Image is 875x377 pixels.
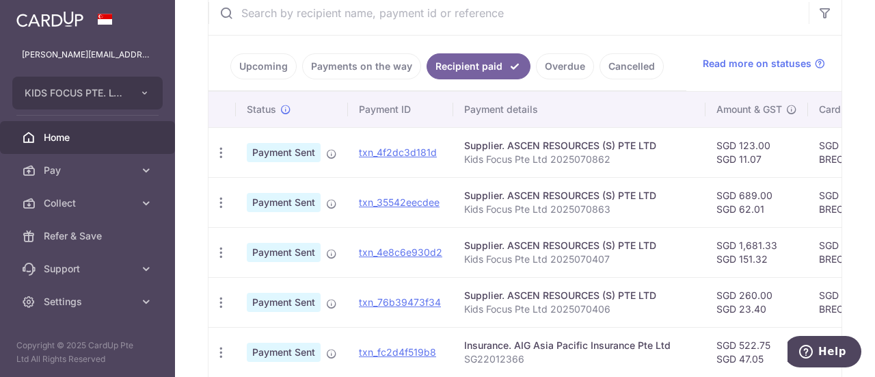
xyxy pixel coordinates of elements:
[359,146,437,158] a: txn_4f2dc3d181d
[359,346,436,358] a: txn_fc2d4f519b8
[705,227,808,277] td: SGD 1,681.33 SGD 151.32
[247,243,321,262] span: Payment Sent
[787,336,861,370] iframe: Opens a widget where you can find more information
[44,262,134,276] span: Support
[705,277,808,327] td: SGD 260.00 SGD 23.40
[600,53,664,79] a: Cancelled
[302,53,421,79] a: Payments on the way
[464,153,695,166] p: Kids Focus Pte Ltd 2025070862
[44,295,134,309] span: Settings
[247,193,321,212] span: Payment Sent
[247,293,321,312] span: Payment Sent
[16,11,83,27] img: CardUp
[230,53,297,79] a: Upcoming
[247,343,321,362] span: Payment Sent
[12,77,163,109] button: KIDS FOCUS PTE. LTD.
[819,103,871,116] span: CardUp fee
[359,296,441,308] a: txn_76b39473f34
[703,57,825,70] a: Read more on statuses
[359,196,440,208] a: txn_35542eecdee
[359,246,442,258] a: txn_4e8c6e930d2
[705,327,808,377] td: SGD 522.75 SGD 47.05
[427,53,530,79] a: Recipient paid
[716,103,782,116] span: Amount & GST
[536,53,594,79] a: Overdue
[44,131,134,144] span: Home
[464,239,695,252] div: Supplier. ASCEN RESOURCES (S) PTE LTD
[247,103,276,116] span: Status
[464,139,695,153] div: Supplier. ASCEN RESOURCES (S) PTE LTD
[44,196,134,210] span: Collect
[464,302,695,316] p: Kids Focus Pte Ltd 2025070406
[705,177,808,227] td: SGD 689.00 SGD 62.01
[703,57,811,70] span: Read more on statuses
[464,289,695,302] div: Supplier. ASCEN RESOURCES (S) PTE LTD
[464,203,695,216] p: Kids Focus Pte Ltd 2025070863
[247,143,321,162] span: Payment Sent
[705,127,808,177] td: SGD 123.00 SGD 11.07
[348,92,453,127] th: Payment ID
[25,86,126,100] span: KIDS FOCUS PTE. LTD.
[22,48,153,62] p: [PERSON_NAME][EMAIL_ADDRESS][DOMAIN_NAME]
[464,252,695,266] p: Kids Focus Pte Ltd 2025070407
[464,189,695,203] div: Supplier. ASCEN RESOURCES (S) PTE LTD
[464,352,695,366] p: SG22012366
[453,92,705,127] th: Payment details
[44,229,134,243] span: Refer & Save
[44,164,134,177] span: Pay
[464,339,695,352] div: Insurance. AIG Asia Pacific Insurance Pte Ltd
